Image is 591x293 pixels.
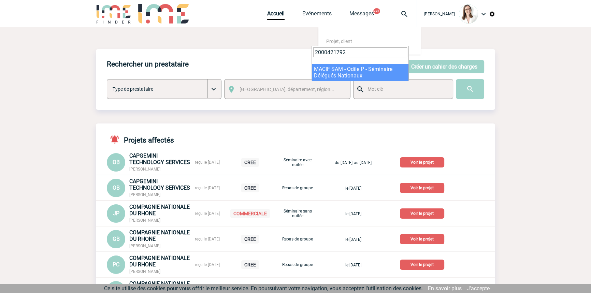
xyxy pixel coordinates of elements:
p: CREE [241,235,259,244]
p: Voir le projet [400,208,444,219]
img: 122719-0.jpg [459,4,478,24]
span: le [DATE] [345,237,361,242]
span: OB [113,159,120,165]
h4: Projets affectés [107,134,174,144]
span: JP [113,210,119,217]
input: Mot clé [366,85,447,93]
span: reçu le [DATE] [195,262,220,267]
li: MACIF SAM - Odile P - Séminaire Délégués Nationaux [312,64,408,81]
a: Voir le projet [400,235,447,242]
span: [PERSON_NAME] [129,218,160,223]
p: Repas de groupe [280,237,315,241]
img: IME-Finder [96,4,131,24]
a: Voir le projet [400,159,447,165]
span: au [DATE] [354,160,372,165]
span: COMPAGNIE NATIONALE DU RHONE [129,204,190,217]
input: Submit [456,79,484,99]
p: Repas de groupe [280,186,315,190]
span: COMPAGNIE NATIONALE DU RHONE [129,255,190,268]
a: Voir le projet [400,184,447,191]
p: Repas de groupe [280,262,315,267]
span: [GEOGRAPHIC_DATA], département, région... [240,87,334,92]
span: du [DATE] [335,160,352,165]
a: Voir le projet [400,210,447,216]
a: Accueil [267,10,285,20]
span: PC [113,261,119,268]
span: OB [113,185,120,191]
span: [PERSON_NAME] [129,167,160,172]
p: CREE [241,184,259,192]
span: reçu le [DATE] [195,160,220,165]
span: [PERSON_NAME] [129,269,160,274]
img: notifications-active-24-px-r.png [110,134,124,144]
p: COMMERCIALE [230,209,270,218]
span: le [DATE] [345,211,361,216]
span: CAPGEMINI TECHNOLOGY SERVICES [129,152,190,165]
p: Séminaire sans nuitée [280,209,315,218]
button: 99+ [373,8,380,14]
a: Messages [349,10,374,20]
span: reçu le [DATE] [195,237,220,241]
span: [PERSON_NAME] [129,192,160,197]
a: Evénements [302,10,332,20]
p: Voir le projet [400,183,444,193]
span: Ce site utilise des cookies pour vous offrir le meilleur service. En poursuivant votre navigation... [104,285,423,292]
p: Voir le projet [400,260,444,270]
span: reçu le [DATE] [195,211,220,216]
span: CAPGEMINI TECHNOLOGY SERVICES [129,178,190,191]
span: [PERSON_NAME] [129,244,160,248]
h4: Rechercher un prestataire [107,60,189,68]
a: Voir le projet [400,261,447,267]
span: GB [113,236,120,242]
p: Séminaire avec nuitée [280,158,315,167]
a: En savoir plus [428,285,462,292]
span: COMPAGNIE NATIONALE DU RHONE [129,229,190,242]
span: Projet, client [326,39,352,44]
span: [PERSON_NAME] [424,12,455,16]
span: le [DATE] [345,263,361,267]
p: CREE [241,260,259,269]
a: J'accepte [467,285,490,292]
p: Voir le projet [400,157,444,167]
p: CREE [241,158,259,167]
span: reçu le [DATE] [195,186,220,190]
span: le [DATE] [345,186,361,191]
p: Voir le projet [400,234,444,244]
